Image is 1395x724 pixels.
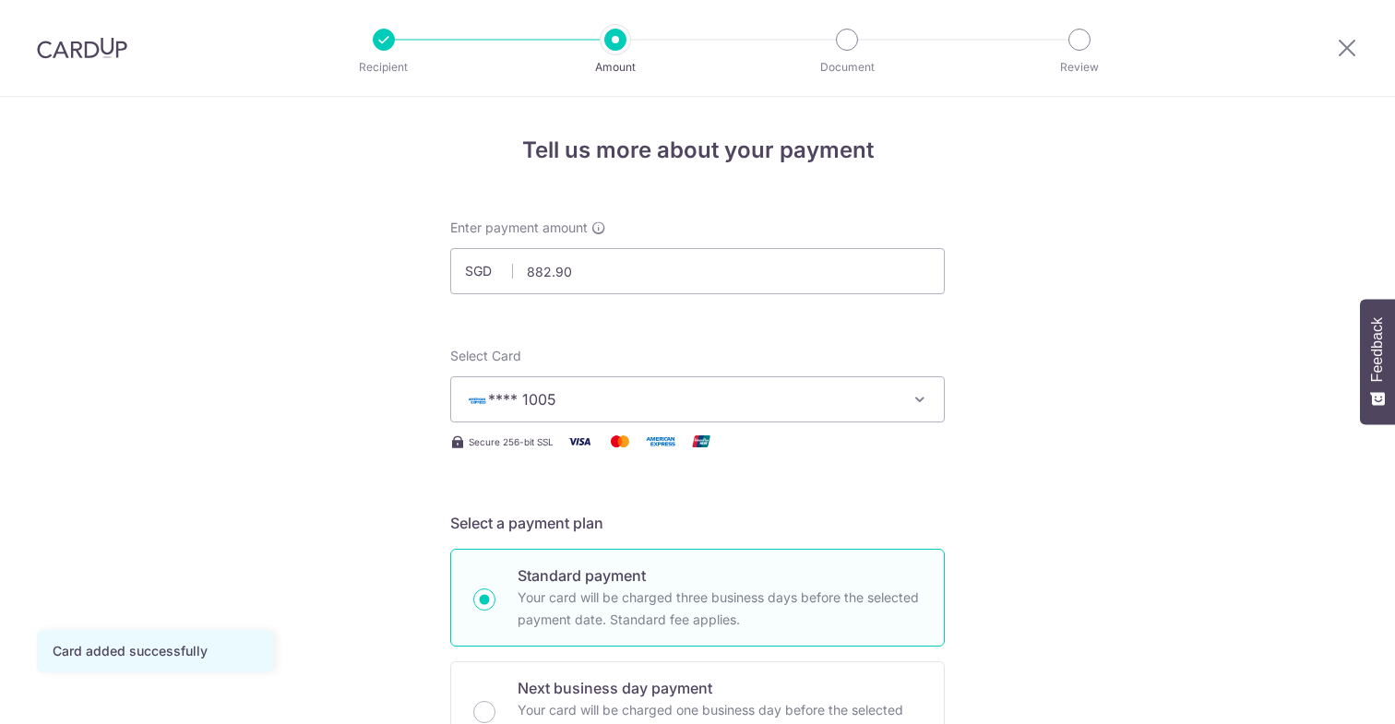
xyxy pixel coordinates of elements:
h5: Select a payment plan [450,512,945,534]
p: Next business day payment [518,677,922,699]
span: SGD [465,262,513,280]
iframe: Opens a widget where you can find more information [1276,669,1377,715]
button: Feedback - Show survey [1360,299,1395,424]
img: CardUp [37,37,127,59]
p: Review [1011,58,1148,77]
img: Visa [561,430,598,453]
div: Card added successfully [53,642,257,660]
img: Mastercard [602,430,638,453]
p: Recipient [316,58,452,77]
span: Feedback [1369,317,1386,382]
img: AMEX [466,394,488,407]
span: Enter payment amount [450,219,588,237]
img: American Express [642,430,679,453]
p: Your card will be charged three business days before the selected payment date. Standard fee appl... [518,587,922,631]
h4: Tell us more about your payment [450,134,945,167]
p: Standard payment [518,564,922,587]
input: 0.00 [450,248,945,294]
p: Amount [547,58,684,77]
span: translation missing: en.payables.payment_networks.credit_card.summary.labels.select_card [450,348,521,363]
span: Secure 256-bit SSL [469,434,554,449]
p: Document [779,58,915,77]
img: Union Pay [683,430,720,453]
